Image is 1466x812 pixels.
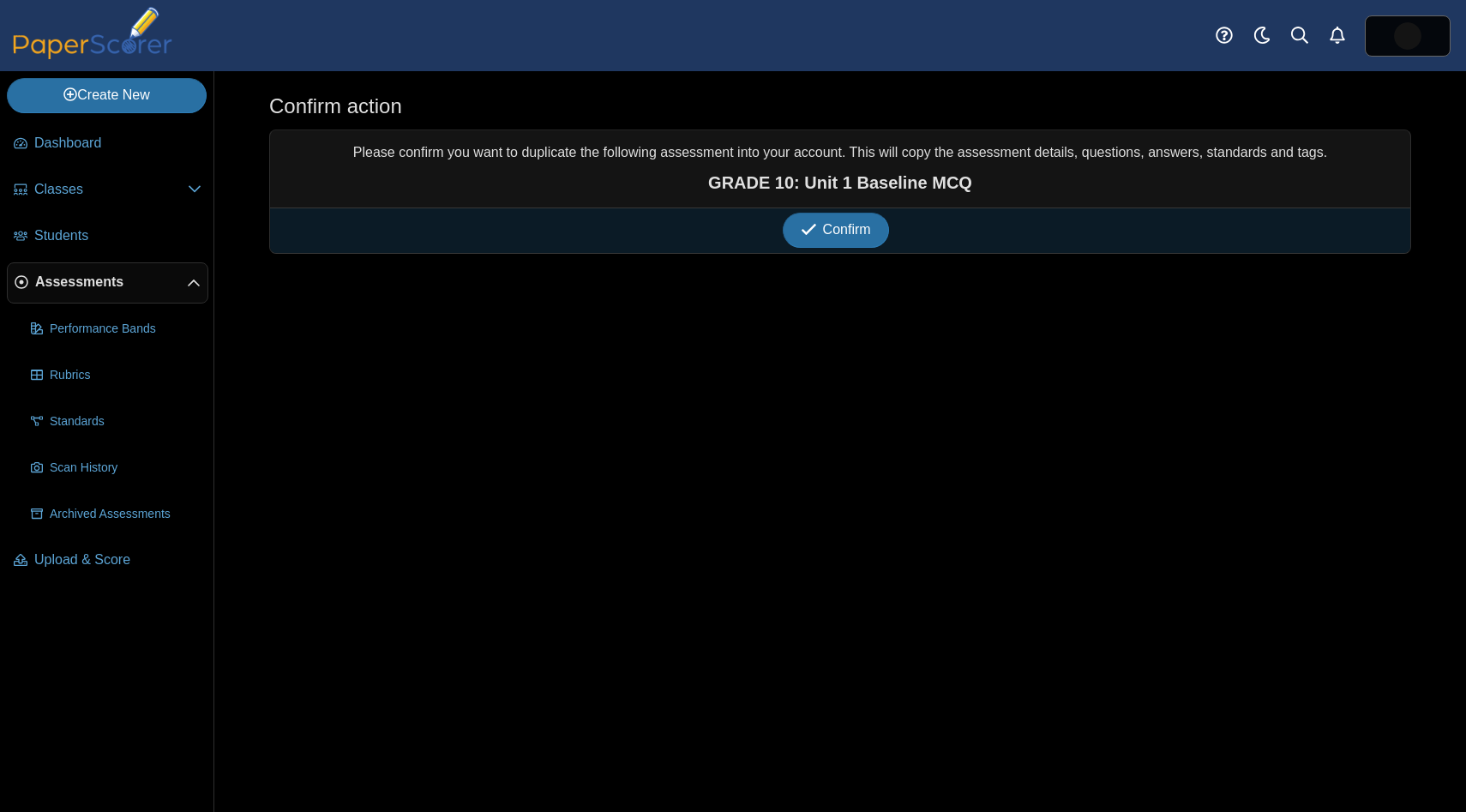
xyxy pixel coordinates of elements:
[50,506,201,523] span: Archived Assessments
[24,401,208,442] a: Standards
[35,273,187,292] span: Assessments
[50,367,201,384] span: Rubrics
[24,309,208,350] a: Performance Bands
[7,123,208,165] a: Dashboard
[1319,17,1356,55] a: Alerts
[1365,15,1451,57] a: ps.JHhghvqd6R7LWXju
[7,7,178,59] img: PaperScorer
[24,448,208,489] a: Scan History
[7,170,208,211] a: Classes
[34,550,201,569] span: Upload & Score
[34,226,201,245] span: Students
[7,262,208,304] a: Assessments
[50,460,201,477] span: Scan History
[24,494,208,535] a: Archived Assessments
[50,413,201,430] span: Standards
[7,216,208,257] a: Students
[34,180,188,199] span: Classes
[34,134,201,153] span: Dashboard
[279,171,1402,195] strong: GRADE 10: Unit 1 Baseline MCQ
[1394,22,1421,50] img: ps.JHhghvqd6R7LWXju
[269,92,402,121] h1: Confirm action
[1394,22,1421,50] span: Joseph Freer
[7,540,208,581] a: Upload & Score
[24,355,208,396] a: Rubrics
[7,47,178,62] a: PaperScorer
[783,213,888,247] button: Confirm
[50,321,201,338] span: Performance Bands
[7,78,207,112] a: Create New
[823,222,871,237] span: Confirm
[270,130,1410,208] div: Please confirm you want to duplicate the following assessment into your account. This will copy t...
